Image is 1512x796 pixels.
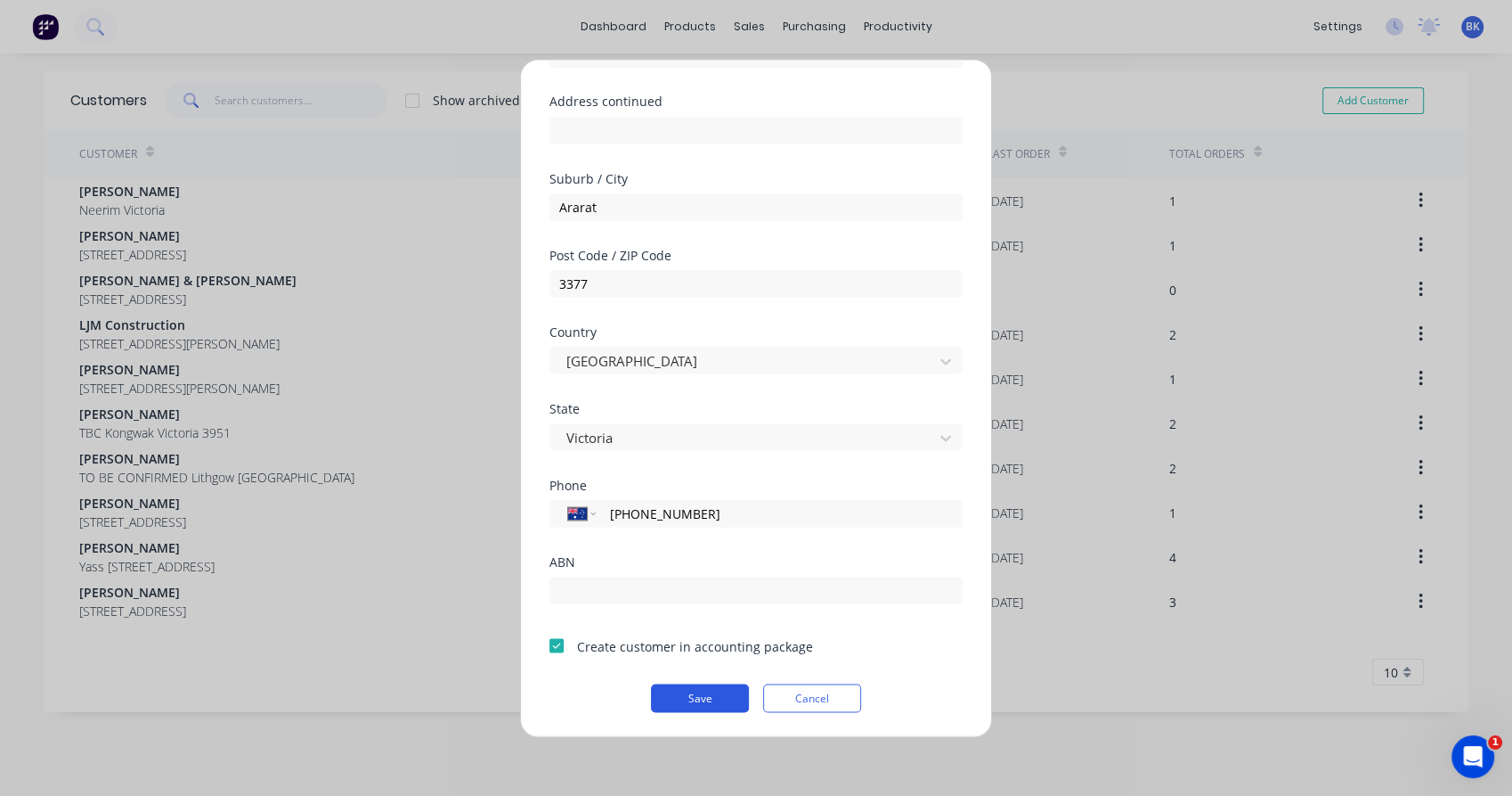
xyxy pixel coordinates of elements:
div: State [549,402,963,414]
div: Address continued [549,95,963,108]
button: Save [651,684,749,712]
div: Post Code / ZIP Code [549,249,963,261]
div: Suburb / City [549,172,963,185]
button: Cancel [763,684,861,712]
div: Country [549,325,963,338]
div: Phone [549,479,963,491]
span: 1 [1488,735,1502,750]
div: ABN [549,555,963,568]
div: Create customer in accounting package [577,636,813,655]
iframe: Intercom live chat [1451,735,1494,778]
